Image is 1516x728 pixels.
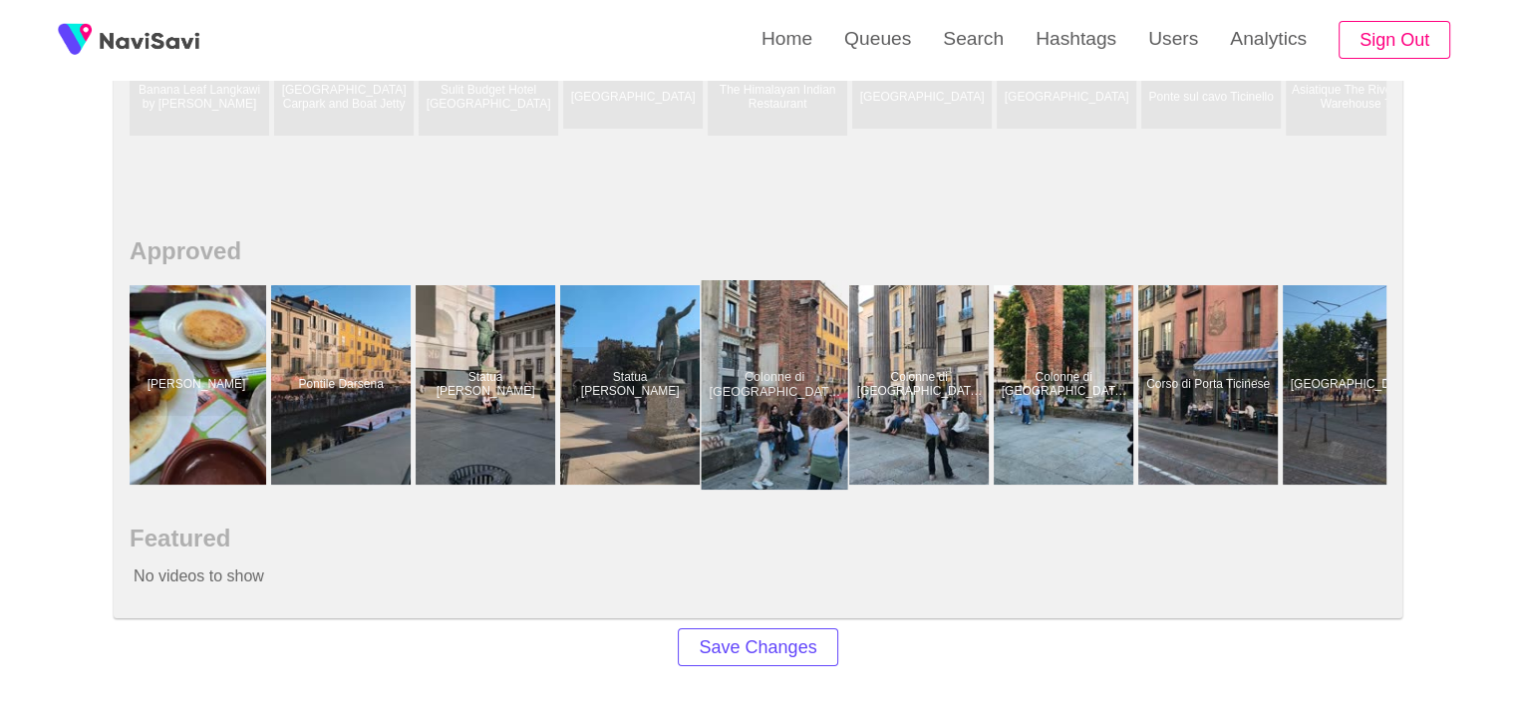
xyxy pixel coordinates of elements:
[127,285,271,485] a: [PERSON_NAME]De Ruana
[1283,285,1427,485] a: [GEOGRAPHIC_DATA]Arco di Porta Ticinese
[130,237,1386,265] h2: Approved
[271,285,416,485] a: Pontile DarsenaPontile Darsena
[130,525,1386,552] h2: Featured
[994,285,1138,485] a: Colonne di [GEOGRAPHIC_DATA][PERSON_NAME]Colonne di San Lorenzo
[1138,285,1283,485] a: Corso di Porta TicineseCorso di Porta Ticinese
[849,285,994,485] a: Colonne di [GEOGRAPHIC_DATA][PERSON_NAME]Colonne di San Lorenzo
[100,30,199,50] img: fireSpot
[1339,21,1450,60] button: Sign Out
[130,551,1261,601] p: No videos to show
[705,285,849,485] a: Colonne di [GEOGRAPHIC_DATA][PERSON_NAME]Colonne di San Lorenzo
[50,15,100,65] img: fireSpot
[678,628,837,667] button: Save Changes
[560,285,705,485] a: Statua [PERSON_NAME]Statua di Costantino
[416,285,560,485] a: Statua [PERSON_NAME]Statua di Costantino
